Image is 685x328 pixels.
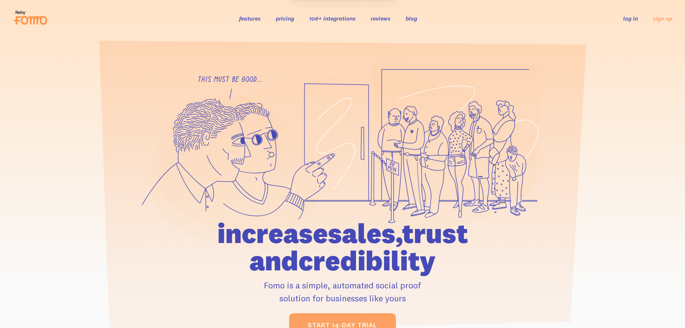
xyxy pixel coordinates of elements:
a: features [239,15,261,22]
a: blog [406,15,417,22]
a: 106+ integrations [309,15,356,22]
p: Fomo is a simple, automated social proof solution for businesses like yours [176,279,509,305]
a: reviews [371,15,391,22]
h1: increase sales, trust and credibility [176,220,509,274]
a: pricing [276,15,294,22]
a: log in [623,15,638,22]
a: sign up [653,15,672,22]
